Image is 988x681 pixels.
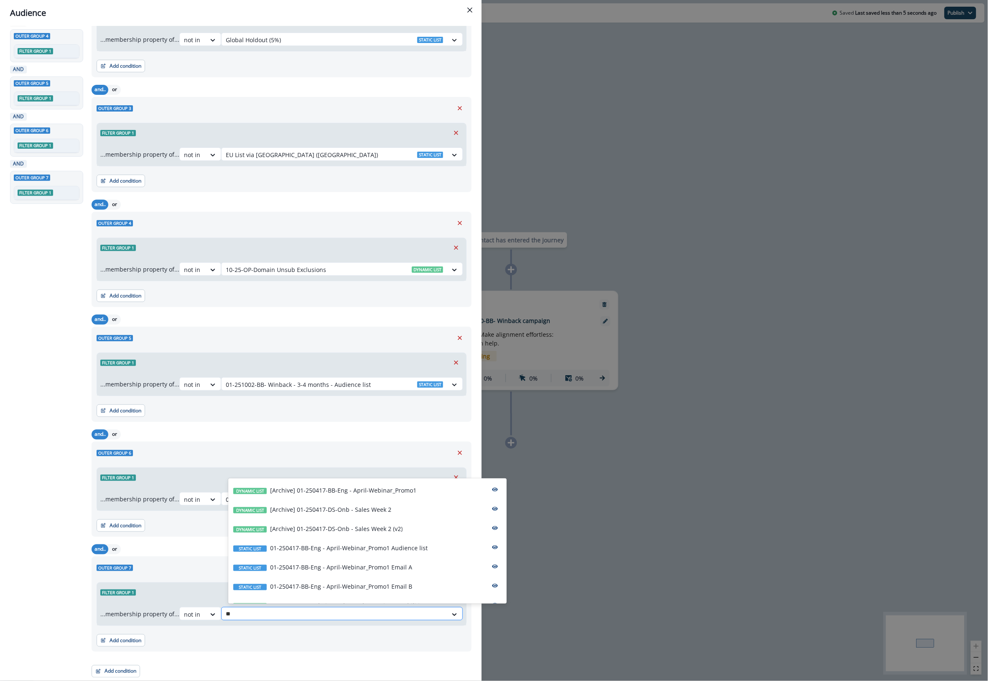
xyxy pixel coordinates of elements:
[233,565,267,571] span: Static list
[18,48,53,54] span: Filter group 1
[97,60,145,72] button: Add condition
[97,335,133,341] span: Outer group 5
[100,495,179,503] p: ...membership property of...
[12,160,25,168] p: AND
[449,471,463,484] button: Remove
[12,113,25,120] p: AND
[97,519,145,532] button: Add condition
[488,483,502,496] button: preview
[14,33,50,39] span: Outer group 4
[270,582,412,591] p: 01-250417-BB-Eng - April-Webinar_Promo1 Email B
[100,380,179,389] p: ...membership property of...
[100,610,179,618] p: ...membership property of...
[233,488,267,494] span: Dynamic list
[92,315,108,325] button: and..
[463,3,477,17] button: Close
[108,429,121,440] button: or
[488,579,502,592] button: preview
[97,220,133,226] span: Outer group 4
[97,450,133,456] span: Outer group 6
[233,526,267,533] span: Dynamic list
[488,541,502,554] button: preview
[14,175,50,181] span: Outer group 7
[270,601,426,610] p: 01-250907-BB- Admin - Enhanced reporting capabilities
[92,429,108,440] button: and..
[18,190,53,196] span: Filter group 1
[12,66,25,73] p: AND
[108,544,121,554] button: or
[97,634,145,647] button: Add condition
[100,360,136,366] span: Filter group 1
[233,546,267,552] span: Static list
[14,127,50,134] span: Outer group 6
[97,105,133,112] span: Outer group 3
[18,142,53,149] span: Filter group 1
[449,356,463,369] button: Remove
[453,102,467,114] button: Remove
[488,560,502,573] button: preview
[100,245,136,251] span: Filter group 1
[449,241,463,254] button: Remove
[92,665,140,678] button: Add condition
[100,475,136,481] span: Filter group 1
[10,7,472,19] div: Audience
[270,544,428,552] p: 01-250417-BB-Eng - April-Webinar_Promo1 Audience list
[92,544,108,554] button: and..
[488,522,502,534] button: preview
[449,127,463,139] button: Remove
[108,85,121,95] button: or
[488,599,502,611] button: preview
[108,200,121,210] button: or
[97,565,133,571] span: Outer group 7
[97,404,145,417] button: Add condition
[97,175,145,187] button: Add condition
[233,603,267,610] span: Dynamic list
[270,524,403,533] p: [Archive] 01-250417-DS-Onb - Sales Week 2 (v2)
[453,217,467,229] button: Remove
[270,505,391,514] p: [Archive] 01-250417-DS-Onb - Sales Week 2
[92,85,108,95] button: and..
[270,563,412,572] p: 01-250417-BB-Eng - April-Webinar_Promo1 Email A
[92,200,108,210] button: and..
[100,590,136,596] span: Filter group 1
[270,486,416,495] p: [Archive] 01-250417-BB-Eng - April-Webinar_Promo1
[100,35,179,44] p: ...membership property of...
[100,265,179,274] p: ...membership property of...
[108,315,121,325] button: or
[14,80,50,86] span: Outer group 5
[100,150,179,159] p: ...membership property of...
[453,332,467,344] button: Remove
[233,507,267,513] span: Dynamic list
[18,95,53,102] span: Filter group 1
[453,447,467,459] button: Remove
[233,584,267,590] span: Static list
[488,503,502,515] button: preview
[100,130,136,136] span: Filter group 1
[97,290,145,302] button: Add condition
